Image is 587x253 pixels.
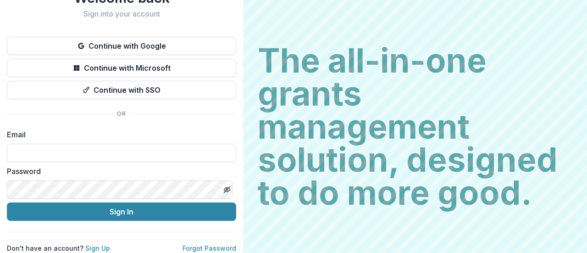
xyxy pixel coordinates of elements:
[7,202,236,221] button: Sign In
[85,244,110,252] a: Sign Up
[7,10,236,18] h2: Sign into your account
[7,243,110,253] p: Don't have an account?
[7,129,231,140] label: Email
[7,59,236,77] button: Continue with Microsoft
[220,182,234,197] button: Toggle password visibility
[7,166,231,177] label: Password
[7,81,236,99] button: Continue with SSO
[7,37,236,55] button: Continue with Google
[183,244,236,252] a: Forgot Password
